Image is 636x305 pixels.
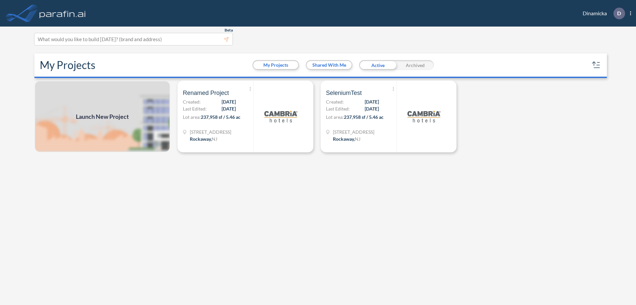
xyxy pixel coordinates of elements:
span: Lot area: [183,114,201,120]
span: 237,958 sf / 5.46 ac [344,114,384,120]
span: Beta [225,28,233,33]
span: Created: [326,98,344,105]
span: 321 Mt Hope Ave [333,128,374,135]
img: logo [38,7,87,20]
p: D [617,10,621,16]
button: Shared With Me [307,61,351,69]
div: Rockaway, NJ [333,135,360,142]
span: [DATE] [222,98,236,105]
img: add [34,81,170,152]
span: [DATE] [365,105,379,112]
span: 237,958 sf / 5.46 ac [201,114,240,120]
div: Active [359,60,397,70]
span: Created: [183,98,201,105]
span: Renamed Project [183,89,229,97]
span: [DATE] [365,98,379,105]
img: logo [264,100,297,133]
div: Archived [397,60,434,70]
div: Dinamicka [573,8,631,19]
span: Last Edited: [183,105,207,112]
h2: My Projects [40,59,95,71]
span: NJ [212,136,217,142]
span: [DATE] [222,105,236,112]
span: Rockaway , [190,136,212,142]
span: Launch New Project [76,112,129,121]
span: SeleniumTest [326,89,362,97]
a: Launch New Project [34,81,170,152]
button: sort [591,60,602,70]
span: Lot area: [326,114,344,120]
span: Last Edited: [326,105,350,112]
span: NJ [355,136,360,142]
button: My Projects [253,61,298,69]
span: Rockaway , [333,136,355,142]
span: 321 Mt Hope Ave [190,128,231,135]
div: Rockaway, NJ [190,135,217,142]
img: logo [407,100,441,133]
